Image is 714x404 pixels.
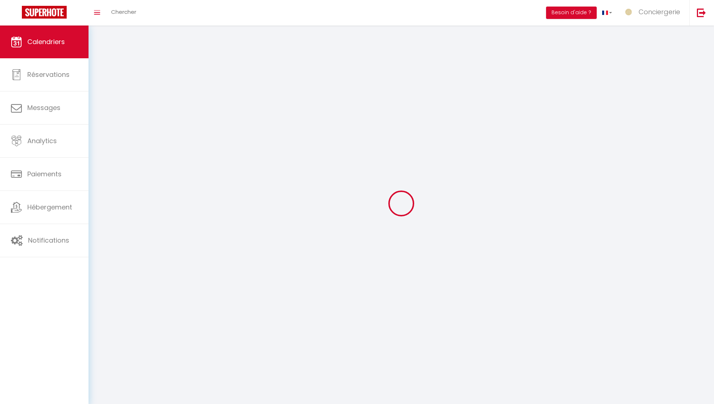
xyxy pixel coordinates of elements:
[28,236,69,245] span: Notifications
[639,7,680,16] span: Conciergerie
[27,136,57,145] span: Analytics
[111,8,136,16] span: Chercher
[22,6,67,19] img: Super Booking
[697,8,706,17] img: logout
[27,37,65,46] span: Calendriers
[27,103,60,112] span: Messages
[27,169,62,179] span: Paiements
[623,7,634,17] img: ...
[27,203,72,212] span: Hébergement
[27,70,70,79] span: Réservations
[546,7,597,19] button: Besoin d'aide ?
